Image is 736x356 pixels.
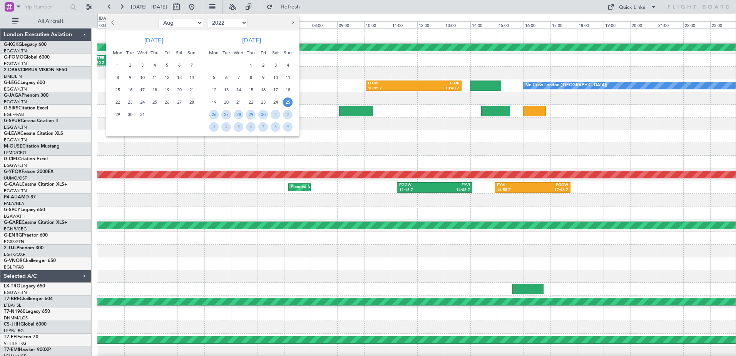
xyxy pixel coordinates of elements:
span: 20 [221,97,231,107]
div: 15-9-2022 [245,84,257,96]
span: 5 [162,60,172,70]
div: 29-8-2022 [112,108,124,121]
span: 25 [283,97,293,107]
div: Mon [208,47,220,59]
div: 20-9-2022 [220,96,233,108]
span: 30 [125,110,135,119]
div: 2-8-2022 [124,59,136,71]
span: 13 [174,73,184,82]
div: 25-9-2022 [282,96,294,108]
span: 7 [258,122,268,132]
div: 8-8-2022 [112,71,124,84]
div: 21-9-2022 [233,96,245,108]
span: 1 [113,60,122,70]
select: Select month [158,18,203,27]
div: 24-8-2022 [136,96,149,108]
div: 5-10-2022 [233,121,245,133]
div: Fri [257,47,269,59]
div: Tue [220,47,233,59]
div: 10-8-2022 [136,71,149,84]
span: 2 [125,60,135,70]
div: 30-8-2022 [124,108,136,121]
div: 14-9-2022 [233,84,245,96]
span: 12 [162,73,172,82]
div: 22-8-2022 [112,96,124,108]
div: 13-9-2022 [220,84,233,96]
span: 1 [271,110,280,119]
span: 25 [150,97,159,107]
div: Sat [173,47,186,59]
span: 2 [258,60,268,70]
div: 8-9-2022 [245,71,257,84]
div: 22-9-2022 [245,96,257,108]
div: 4-8-2022 [149,59,161,71]
div: 12-9-2022 [208,84,220,96]
span: 29 [113,110,122,119]
div: 2-9-2022 [257,59,269,71]
div: 11-8-2022 [149,71,161,84]
span: 15 [113,85,122,95]
div: 16-9-2022 [257,84,269,96]
span: 15 [246,85,256,95]
span: 27 [221,110,231,119]
span: 11 [150,73,159,82]
div: 1-8-2022 [112,59,124,71]
span: 12 [209,85,219,95]
div: 21-8-2022 [186,84,198,96]
span: 28 [187,97,196,107]
span: 11 [283,73,293,82]
span: 2 [283,110,293,119]
div: Wed [233,47,245,59]
div: 11-9-2022 [282,71,294,84]
div: 3-9-2022 [269,59,282,71]
span: 26 [209,110,219,119]
div: Mon [112,47,124,59]
div: 15-8-2022 [112,84,124,96]
span: 1 [246,60,256,70]
span: 7 [187,60,196,70]
div: 28-9-2022 [233,108,245,121]
div: 30-9-2022 [257,108,269,121]
div: 19-8-2022 [161,84,173,96]
div: 13-8-2022 [173,71,186,84]
span: 20 [174,85,184,95]
span: 6 [221,73,231,82]
div: 17-9-2022 [269,84,282,96]
div: 27-9-2022 [220,108,233,121]
button: Next month [288,17,296,29]
div: 14-8-2022 [186,71,198,84]
button: Previous month [109,17,118,29]
span: 17 [137,85,147,95]
div: 9-8-2022 [124,71,136,84]
span: 27 [174,97,184,107]
span: 8 [246,73,256,82]
div: 5-9-2022 [208,71,220,84]
span: 24 [271,97,280,107]
span: 10 [271,73,280,82]
div: 10-9-2022 [269,71,282,84]
span: 5 [209,73,219,82]
div: 26-8-2022 [161,96,173,108]
span: 24 [137,97,147,107]
span: 3 [271,60,280,70]
span: 18 [283,85,293,95]
span: 19 [162,85,172,95]
div: 29-9-2022 [245,108,257,121]
span: 29 [246,110,256,119]
div: 25-8-2022 [149,96,161,108]
div: Sun [186,47,198,59]
div: 26-9-2022 [208,108,220,121]
div: 23-9-2022 [257,96,269,108]
span: 6 [174,60,184,70]
div: 4-9-2022 [282,59,294,71]
div: 20-8-2022 [173,84,186,96]
span: 23 [258,97,268,107]
span: 21 [187,85,196,95]
div: 12-8-2022 [161,71,173,84]
span: 26 [162,97,172,107]
div: 27-8-2022 [173,96,186,108]
div: 7-10-2022 [257,121,269,133]
span: 8 [271,122,280,132]
div: 18-8-2022 [149,84,161,96]
span: 14 [234,85,243,95]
